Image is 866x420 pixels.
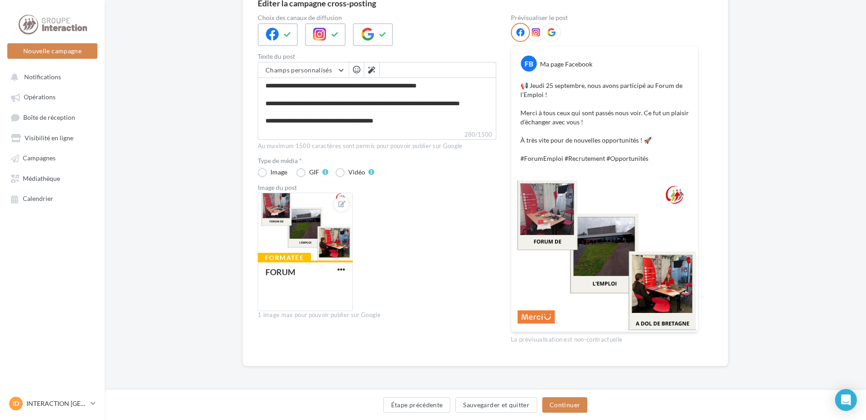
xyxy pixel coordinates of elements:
[258,253,311,263] div: Formatée
[5,190,99,206] a: Calendrier
[542,397,587,413] button: Continuer
[24,93,56,101] span: Opérations
[25,134,73,142] span: Visibilité en ligne
[5,170,99,186] a: Médiathèque
[540,60,592,69] div: Ma page Facebook
[23,154,56,162] span: Campagnes
[5,68,96,85] button: Notifications
[258,53,496,60] label: Texte du post
[5,129,99,146] a: Visibilité en ligne
[258,142,496,150] div: Au maximum 1500 caractères sont permis pour pouvoir publier sur Google
[5,88,99,105] a: Opérations
[258,311,496,319] div: 1 image max pour pouvoir publier sur Google
[5,109,99,126] a: Boîte de réception
[258,158,496,164] label: Type de média *
[521,56,537,72] div: FB
[455,397,537,413] button: Sauvegarder et quitter
[265,66,332,74] span: Champs personnalisés
[23,195,53,203] span: Calendrier
[26,399,87,408] p: INTERACTION [GEOGRAPHIC_DATA]
[13,399,19,408] span: ID
[265,267,295,277] div: FORUM
[7,395,97,412] a: ID INTERACTION [GEOGRAPHIC_DATA]
[258,184,496,191] div: Image du post
[23,174,60,182] span: Médiathèque
[511,15,698,21] div: Prévisualiser le post
[383,397,451,413] button: Étape précédente
[511,332,698,344] div: La prévisualisation est non-contractuelle
[309,169,319,175] div: GIF
[348,169,365,175] div: Vidéo
[7,43,97,59] button: Nouvelle campagne
[23,113,75,121] span: Boîte de réception
[5,149,99,166] a: Campagnes
[258,62,349,78] button: Champs personnalisés
[270,169,287,175] div: Image
[835,389,857,411] div: Open Intercom Messenger
[520,81,689,163] p: 📢 Jeudi 25 septembre, nous avons participé au Forum de l’Emploi ! Merci à tous ceux qui sont pass...
[258,130,496,140] label: 280/1500
[24,73,61,81] span: Notifications
[258,15,496,21] label: Choix des canaux de diffusion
